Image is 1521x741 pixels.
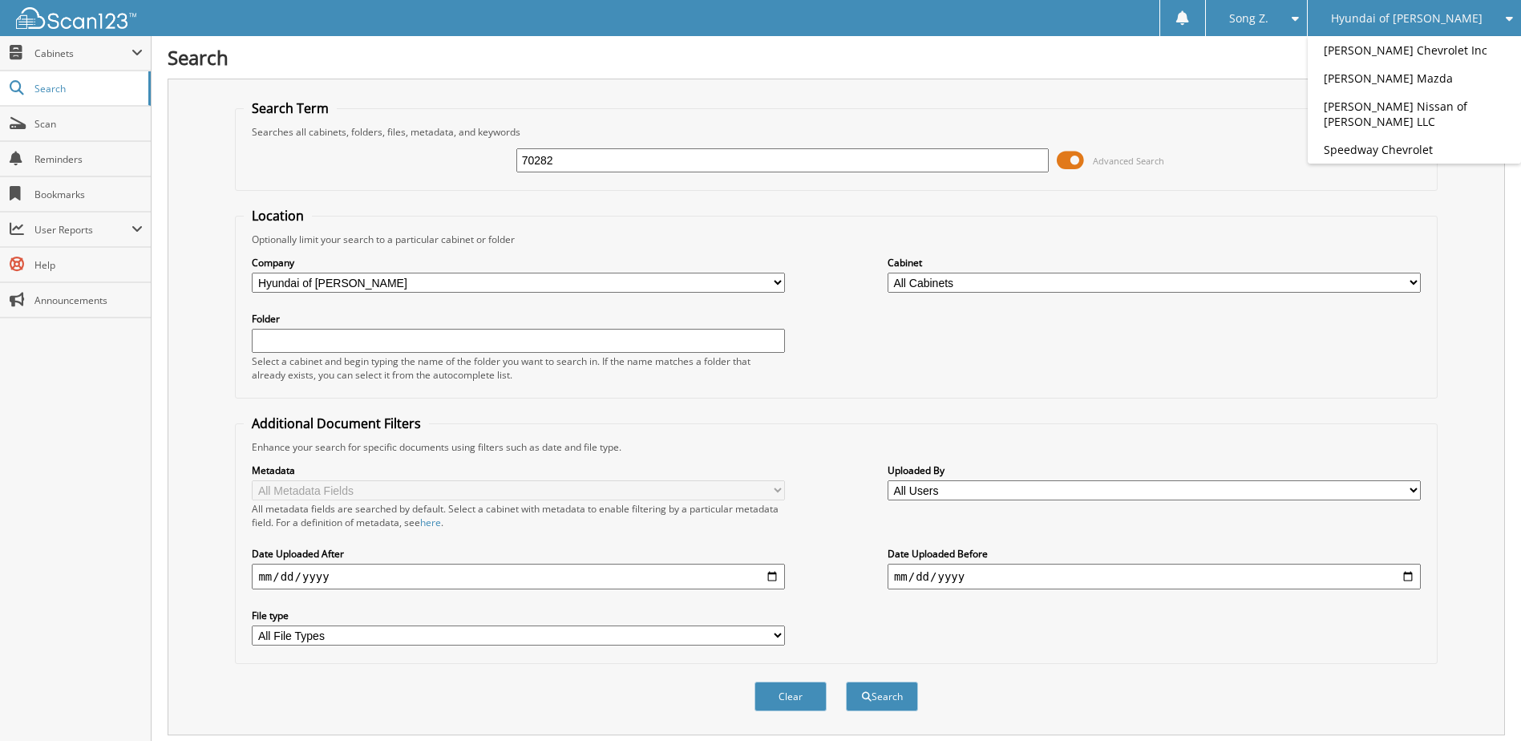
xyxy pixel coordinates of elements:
[888,547,1421,561] label: Date Uploaded Before
[1229,14,1268,23] span: Song Z.
[1308,64,1521,92] a: [PERSON_NAME] Mazda
[34,117,143,131] span: Scan
[1308,36,1521,64] a: [PERSON_NAME] Chevrolet Inc
[1441,664,1521,741] iframe: Chat Widget
[34,258,143,272] span: Help
[244,233,1428,246] div: Optionally limit your search to a particular cabinet or folder
[34,188,143,201] span: Bookmarks
[244,415,429,432] legend: Additional Document Filters
[252,464,785,477] label: Metadata
[252,312,785,326] label: Folder
[16,7,136,29] img: scan123-logo-white.svg
[252,502,785,529] div: All metadata fields are searched by default. Select a cabinet with metadata to enable filtering b...
[252,547,785,561] label: Date Uploaded After
[34,82,140,95] span: Search
[244,125,1428,139] div: Searches all cabinets, folders, files, metadata, and keywords
[34,47,131,60] span: Cabinets
[846,682,918,711] button: Search
[1308,92,1521,136] a: [PERSON_NAME] Nissan of [PERSON_NAME] LLC
[244,207,312,225] legend: Location
[252,609,785,622] label: File type
[420,516,441,529] a: here
[888,256,1421,269] label: Cabinet
[252,256,785,269] label: Company
[754,682,827,711] button: Clear
[888,564,1421,589] input: end
[168,44,1505,71] h1: Search
[1331,14,1483,23] span: Hyundai of [PERSON_NAME]
[888,464,1421,477] label: Uploaded By
[1093,155,1164,167] span: Advanced Search
[1308,136,1521,164] a: Speedway Chevrolet
[244,99,337,117] legend: Search Term
[252,564,785,589] input: start
[252,354,785,382] div: Select a cabinet and begin typing the name of the folder you want to search in. If the name match...
[34,294,143,307] span: Announcements
[34,223,131,237] span: User Reports
[244,440,1428,454] div: Enhance your search for specific documents using filters such as date and file type.
[34,152,143,166] span: Reminders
